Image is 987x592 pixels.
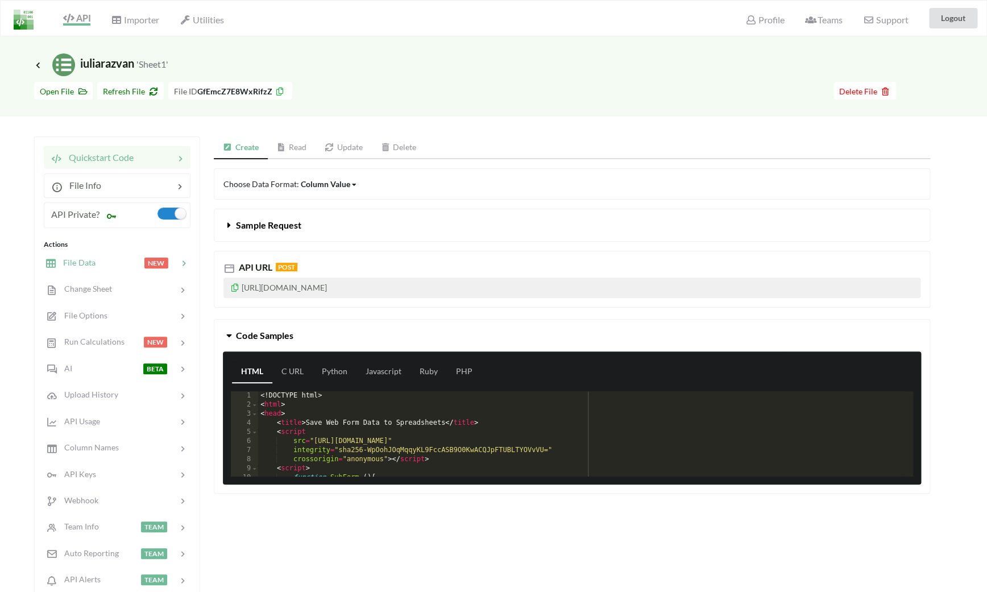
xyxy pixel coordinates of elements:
[57,574,101,584] span: API Alerts
[63,13,90,23] span: API
[57,469,96,479] span: API Keys
[276,263,297,271] span: POST
[141,574,167,585] span: TEAM
[223,278,920,298] p: [URL][DOMAIN_NAME]
[231,409,258,419] div: 3
[136,59,168,69] small: 'Sheet1'
[57,284,112,293] span: Change Sheet
[97,82,164,100] button: Refresh File
[372,136,426,159] a: Delete
[231,446,258,455] div: 7
[144,258,168,268] span: NEW
[301,178,350,190] div: Column Value
[313,361,356,383] a: Python
[214,136,268,159] a: Create
[57,442,119,452] span: Column Names
[231,473,258,482] div: 10
[231,419,258,428] div: 4
[272,361,313,383] a: C URL
[863,15,908,24] span: Support
[103,86,158,96] span: Refresh File
[268,136,316,159] a: Read
[231,400,258,409] div: 2
[62,152,134,163] span: Quickstart Code
[356,361,410,383] a: Javascript
[214,320,930,351] button: Code Samples
[57,495,98,505] span: Webhook
[231,428,258,437] div: 5
[236,330,293,341] span: Code Samples
[52,53,75,76] img: /static/media/sheets.7a1b7961.svg
[237,262,272,272] span: API URL
[57,363,72,373] span: AI
[214,209,930,241] button: Sample Request
[839,86,890,96] span: Delete File
[232,361,272,383] a: HTML
[180,14,223,25] span: Utilities
[231,455,258,464] div: 8
[223,179,358,189] span: Choose Data Format:
[63,180,101,191] span: File Info
[143,363,167,374] span: BETA
[14,10,34,30] img: LogoIcon.png
[410,361,447,383] a: Ruby
[745,14,784,25] span: Profile
[197,86,272,96] b: GfEmcZ7E8WxRifzZ
[929,8,977,28] button: Logout
[56,258,96,267] span: File Data
[34,82,93,100] button: Open File
[231,464,258,473] div: 9
[805,14,843,25] span: Teams
[144,337,167,347] span: NEW
[447,361,482,383] a: PHP
[40,86,87,96] span: Open File
[51,209,99,220] span: API Private?
[231,391,258,400] div: 1
[111,14,159,25] span: Importer
[316,136,372,159] a: Update
[174,86,197,96] span: File ID
[141,548,167,559] span: TEAM
[57,311,107,320] span: File Options
[57,416,100,426] span: API Usage
[236,220,301,230] span: Sample Request
[44,239,190,250] div: Actions
[833,82,896,100] button: Delete File
[34,56,168,70] span: iuliarazvan
[141,521,167,532] span: TEAM
[231,437,258,446] div: 6
[57,548,119,558] span: Auto Reporting
[57,337,125,346] span: Run Calculations
[57,390,118,399] span: Upload History
[57,521,99,531] span: Team Info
